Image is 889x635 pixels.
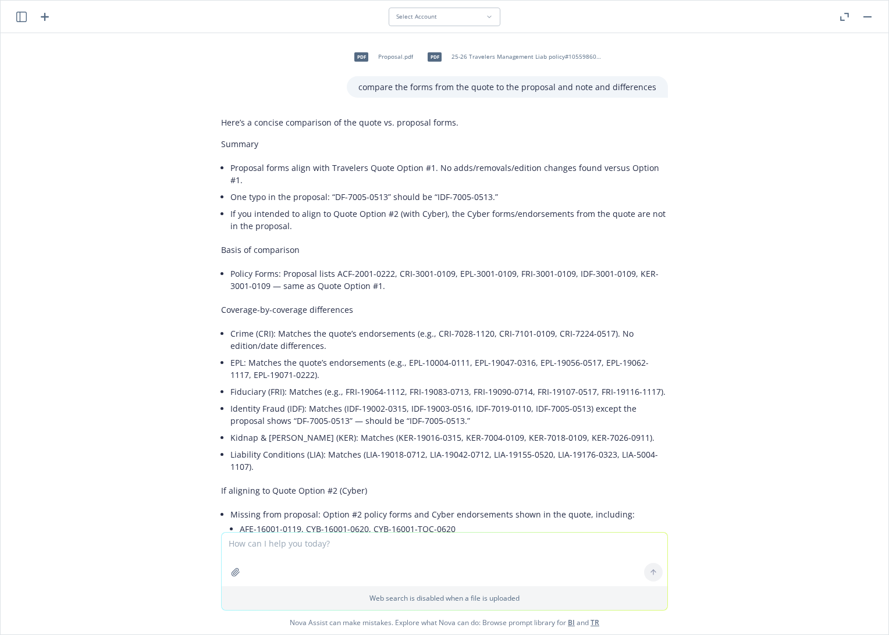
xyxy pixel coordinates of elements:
[221,484,668,497] p: If aligning to Quote Option #2 (Cyber)
[5,611,884,634] span: Nova Assist can make mistakes. Explore what Nova can do: Browse prompt library for and
[396,13,437,20] span: Select Account
[221,304,668,316] p: Coverage-by-coverage differences
[221,116,668,129] p: Here’s a concise comparison of the quote vs. proposal forms.
[354,52,368,61] span: pdf
[420,42,606,72] div: pdf25-26 Travelers Management Liab policy#105598606 Quote.pdf
[451,53,604,60] span: 25-26 Travelers Management Liab policy#105598606 Quote.pdf
[230,446,668,475] li: Liability Conditions (LIA): Matches (LIA-19018-0712, LIA-19042-0712, LIA-19155-0520, LIA-19176-03...
[428,52,442,61] span: pdf
[230,325,668,354] li: Crime (CRI): Matches the quote’s endorsements (e.g., CRI-7028-1120, CRI-7101-0109, CRI-7224-0517)...
[230,429,668,446] li: Kidnap & [PERSON_NAME] (KER): Matches (KER-19016-0315, KER-7004-0109, KER-7018-0109, KER-7026-0911).
[230,400,668,429] li: Identity Fraud (IDF): Matches (IDF-19002-0315, IDF-19003-0516, IDF-7019-0110, IDF-7005-0513) exce...
[230,265,668,294] li: Policy Forms: Proposal lists ACF-2001-0222, CRI-3001-0109, EPL-3001-0109, FRI-3001-0109, IDF-3001...
[230,205,668,234] li: If you intended to align to Quote Option #2 (with Cyber), the Cyber forms/endorsements from the q...
[230,354,668,383] li: EPL: Matches the quote’s endorsements (e.g., EPL-10004-0111, EPL-19047-0316, EPL-19056-0517, EPL-...
[568,618,575,627] a: BI
[221,138,668,150] p: Summary
[229,593,660,603] p: Web search is disabled when a file is uploaded
[221,244,668,256] p: Basis of comparison
[240,520,668,537] li: AFE-16001-0119, CYB-16001-0620, CYB-16001-TOC-0620
[230,188,668,205] li: One typo in the proposal: “DF-7005-0513” should be “IDF-7005-0513.”
[378,53,413,60] span: Proposal.pdf
[230,383,668,400] li: Fiduciary (FRI): Matches (e.g., FRI-19064-1112, FRI-19083-0713, FRI-19090-0714, FRI-19107-0517, F...
[230,506,668,569] li: Missing from proposal: Option #2 policy forms and Cyber endorsements shown in the quote, including:
[358,81,656,93] p: compare the forms from the quote to the proposal and note and differences
[389,8,500,26] button: Select Account
[230,159,668,188] li: Proposal forms align with Travelers Quote Option #1. No adds/removals/edition changes found versu...
[347,42,415,72] div: pdfProposal.pdf
[591,618,599,627] a: TR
